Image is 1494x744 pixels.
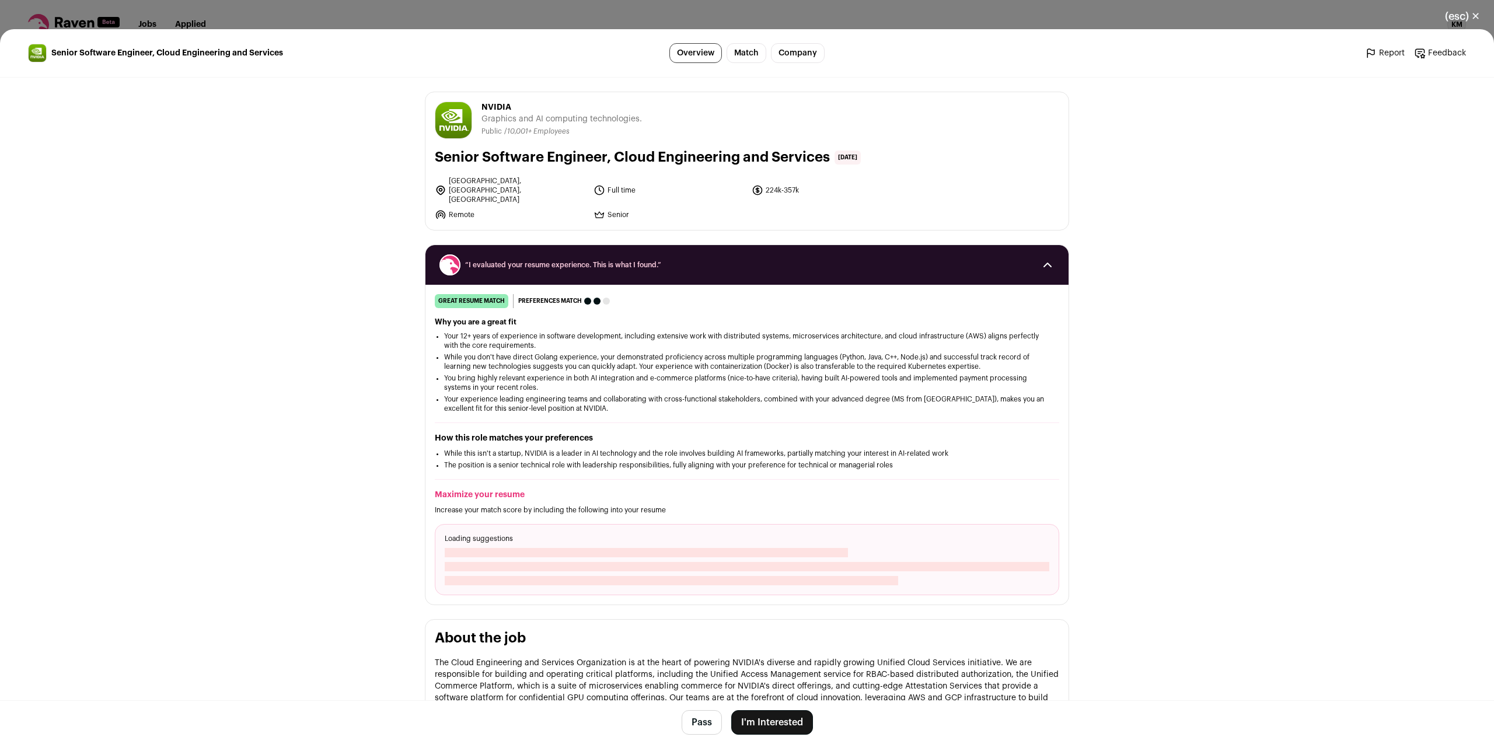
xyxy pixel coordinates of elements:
[1431,4,1494,29] button: Close modal
[435,505,1059,515] p: Increase your match score by including the following into your resume
[481,102,642,113] span: NVIDIA
[435,148,830,167] h1: Senior Software Engineer, Cloud Engineering and Services
[444,449,1050,458] li: While this isn't a startup, NVIDIA is a leader in AI technology and the role involves building AI...
[435,294,508,308] div: great resume match
[1414,47,1466,59] a: Feedback
[835,151,861,165] span: [DATE]
[435,657,1059,715] p: The Cloud Engineering and Services Organization is at the heart of powering NVIDIA's diverse and ...
[444,460,1050,470] li: The position is a senior technical role with leadership responsibilities, fully aligning with you...
[435,489,1059,501] h2: Maximize your resume
[507,128,570,135] span: 10,001+ Employees
[435,209,587,221] li: Remote
[771,43,825,63] a: Company
[435,176,587,204] li: [GEOGRAPHIC_DATA], [GEOGRAPHIC_DATA], [GEOGRAPHIC_DATA]
[465,260,1029,270] span: “I evaluated your resume experience. This is what I found.”
[444,331,1050,350] li: Your 12+ years of experience in software development, including extensive work with distributed s...
[444,373,1050,392] li: You bring highly relevant experience in both AI integration and e-commerce platforms (nice-to-hav...
[504,127,570,136] li: /
[435,524,1059,595] div: Loading suggestions
[682,710,722,735] button: Pass
[594,176,745,204] li: Full time
[1365,47,1405,59] a: Report
[731,710,813,735] button: I'm Interested
[29,44,46,62] img: 21765c2efd07c533fb69e7d2fdab94113177da91290e8a5934e70fdfae65a8e1.jpg
[435,317,1059,327] h2: Why you are a great fit
[481,127,504,136] li: Public
[727,43,766,63] a: Match
[669,43,722,63] a: Overview
[51,47,283,59] span: Senior Software Engineer, Cloud Engineering and Services
[594,209,745,221] li: Senior
[444,352,1050,371] li: While you don't have direct Golang experience, your demonstrated proficiency across multiple prog...
[435,432,1059,444] h2: How this role matches your preferences
[518,295,582,307] span: Preferences match
[481,113,642,125] span: Graphics and AI computing technologies.
[444,394,1050,413] li: Your experience leading engineering teams and collaborating with cross-functional stakeholders, c...
[435,102,472,138] img: 21765c2efd07c533fb69e7d2fdab94113177da91290e8a5934e70fdfae65a8e1.jpg
[435,629,1059,648] h2: About the job
[752,176,903,204] li: 224k-357k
